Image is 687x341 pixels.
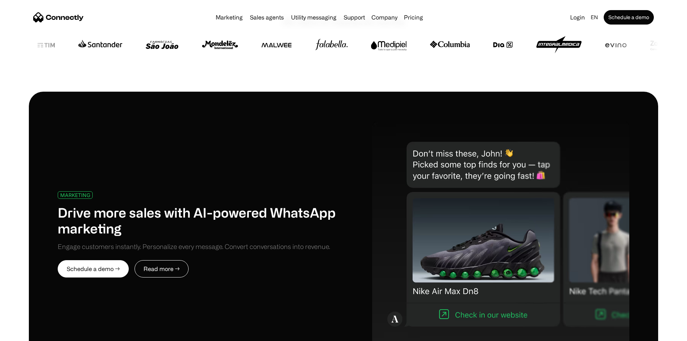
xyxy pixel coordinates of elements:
a: Support [341,14,368,20]
div: Engage customers instantly. Personalize every message. Convert conversations into revenue. [58,242,330,252]
div: MARKETING [60,192,90,198]
h1: Drive more sales with AI-powered WhatsApp marketing [58,205,344,236]
div: en [588,12,602,22]
a: Schedule a demo → [58,260,129,277]
a: home [33,12,84,23]
ul: Language list [14,328,43,338]
div: en [591,12,598,22]
aside: Language selected: English [7,328,43,338]
a: Utility messaging [288,14,339,20]
a: Pricing [401,14,426,20]
a: Login [567,12,588,22]
a: Marketing [213,14,246,20]
a: Sales agents [247,14,287,20]
div: Company [371,12,397,22]
div: Company [369,12,400,22]
a: Read more → [135,260,189,277]
a: Schedule a demo [604,10,654,25]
